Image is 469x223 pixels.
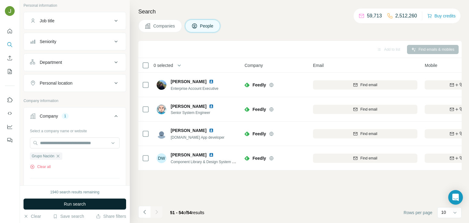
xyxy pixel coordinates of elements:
[40,38,56,45] div: Seniority
[24,3,126,8] p: Personal information
[40,80,72,86] div: Personal location
[171,152,206,158] span: [PERSON_NAME]
[427,12,456,20] button: Buy credits
[5,39,15,50] button: Search
[153,23,176,29] span: Companies
[171,110,221,115] span: Senior System Engineer
[170,210,184,215] span: 51 - 54
[245,82,249,87] img: Logo of Feedly
[171,159,243,164] span: Component Library & Design System Owner
[96,213,126,219] button: Share filters
[24,98,126,104] p: Company information
[24,199,126,210] button: Run search
[253,106,266,112] span: Feedly
[360,82,377,88] span: Find email
[209,104,214,109] img: LinkedIn logo
[367,12,382,20] p: 59,713
[171,103,206,109] span: [PERSON_NAME]
[40,113,58,119] div: Company
[253,82,266,88] span: Feedly
[171,79,206,85] span: [PERSON_NAME]
[313,154,417,163] button: Find email
[313,105,417,114] button: Find email
[40,59,62,65] div: Department
[245,107,249,112] img: Logo of Feedly
[50,189,100,195] div: 1940 search results remaining
[24,13,126,28] button: Job title
[5,53,15,64] button: Enrich CSV
[253,155,266,161] span: Feedly
[64,201,86,207] span: Run search
[395,12,417,20] p: 2,512,260
[245,62,263,68] span: Company
[40,18,54,24] div: Job title
[313,129,417,138] button: Find email
[209,79,214,84] img: LinkedIn logo
[360,131,377,137] span: Find email
[441,209,446,215] p: 10
[184,210,187,215] span: of
[157,129,166,139] img: Avatar
[313,62,324,68] span: Email
[24,213,41,219] button: Clear
[200,23,214,29] span: People
[171,135,224,140] span: [DOMAIN_NAME] App developer
[157,104,166,114] img: Avatar
[5,135,15,146] button: Feedback
[404,210,432,216] span: Rows per page
[170,210,204,215] span: results
[53,213,84,219] button: Save search
[187,210,192,215] span: 54
[62,113,69,119] div: 1
[448,190,463,205] div: Open Intercom Messenger
[209,128,214,133] img: LinkedIn logo
[138,7,462,16] h4: Search
[171,127,206,133] span: [PERSON_NAME]
[171,86,218,91] span: Enterprise Account Executive
[24,55,126,70] button: Department
[154,62,173,68] span: 0 selected
[5,66,15,77] button: My lists
[32,153,54,159] span: Grupo Nación
[5,121,15,132] button: Dashboard
[138,206,151,218] button: Navigate to previous page
[24,34,126,49] button: Seniority
[5,6,15,16] img: Avatar
[157,153,166,163] div: DW
[245,131,249,136] img: Logo of Feedly
[425,62,437,68] span: Mobile
[253,131,266,137] span: Feedly
[5,108,15,119] button: Use Surfe API
[5,26,15,37] button: Quick start
[30,126,120,134] div: Select a company name or website
[24,109,126,126] button: Company1
[157,80,166,90] img: Avatar
[360,155,377,161] span: Find email
[24,76,126,90] button: Personal location
[313,80,417,90] button: Find email
[360,107,377,112] span: Find email
[245,156,249,161] img: Logo of Feedly
[209,152,214,157] img: LinkedIn logo
[5,94,15,105] button: Use Surfe on LinkedIn
[30,164,51,170] button: Clear all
